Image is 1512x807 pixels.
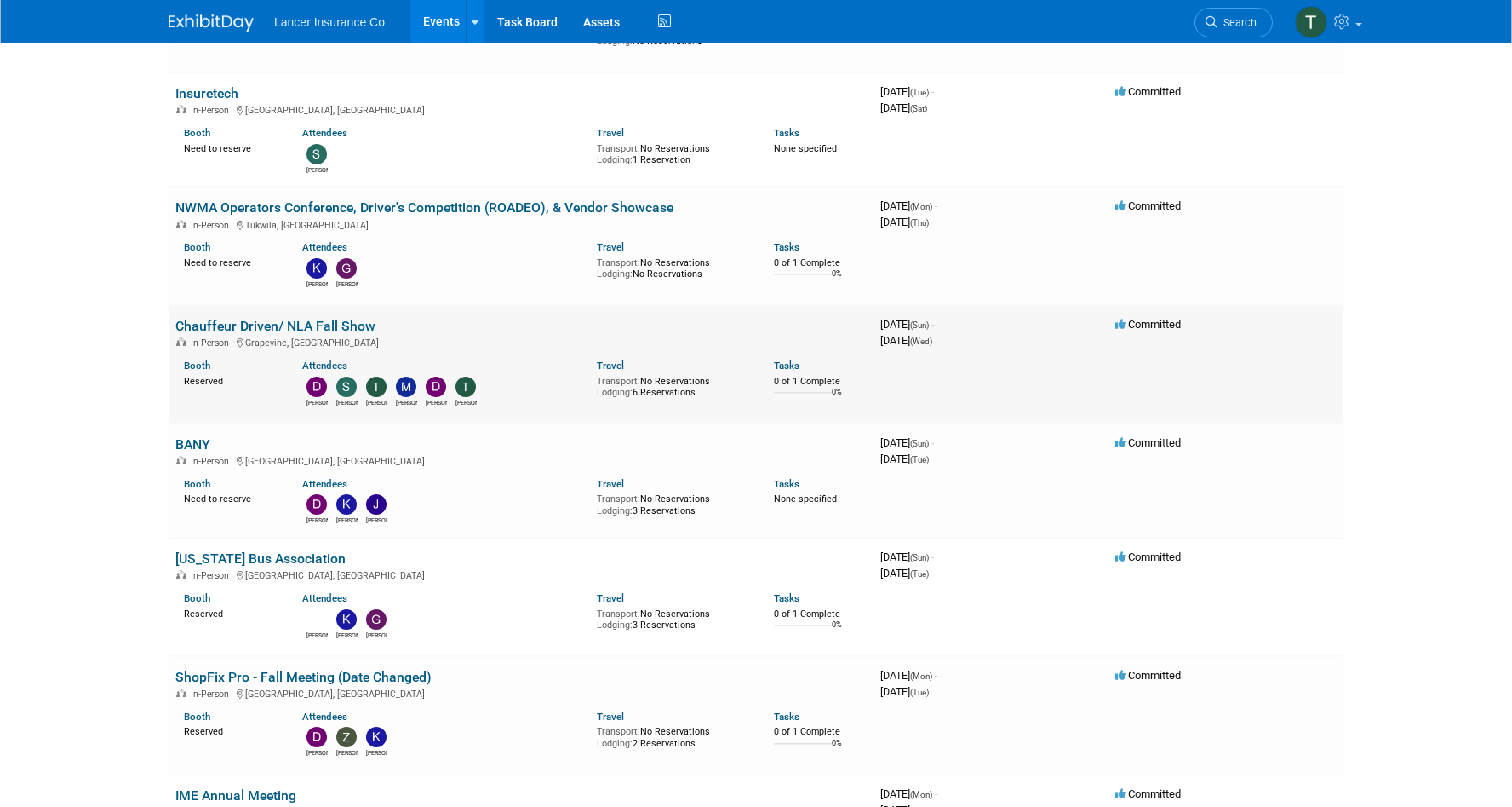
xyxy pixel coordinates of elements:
td: 0% [832,37,842,60]
div: No Reservations 3 Reservations [597,605,748,631]
img: John Burgan [366,494,387,515]
div: No Reservations 1 Reservation [597,140,748,166]
div: Terrence Forrest [366,397,387,407]
img: Danielle Smith [306,609,327,630]
span: (Mon) [910,202,932,211]
img: kathy egan [366,727,387,747]
a: Insuretech [175,85,238,101]
img: Dennis Kelly [306,727,327,747]
span: (Sat) [910,104,927,113]
a: Tasks [774,711,799,723]
a: Booth [184,592,210,604]
a: Attendees [302,241,347,253]
a: Tasks [774,478,799,490]
a: Booth [184,127,210,139]
span: In-Person [191,570,234,581]
img: Dawn Quinn [306,494,327,515]
span: [DATE] [880,101,927,114]
a: ShopFix Pro - Fall Meeting (Date Changed) [175,669,432,685]
img: Genevieve Clayton [366,609,387,630]
span: Transport: [597,143,640,154]
div: Dennis Kelly [306,397,328,407]
div: Kimberlee Bissegger [306,279,328,289]
img: ExhibitDay [169,14,254,32]
span: - [931,436,934,449]
div: 0 of 1 Complete [774,257,867,269]
span: (Mon) [910,672,932,681]
td: 0% [832,388,842,411]
div: Grapevine, [GEOGRAPHIC_DATA] [175,335,867,349]
a: Attendees [302,592,347,604]
div: Kimberlee Bissegger [336,630,358,640]
span: Committed [1115,199,1181,212]
span: In-Person [191,220,234,231]
div: 0 of 1 Complete [774,726,867,738]
div: Genevieve Clayton [336,279,358,289]
span: - [931,550,934,563]
img: Genevieve Clayton [336,258,357,279]
img: Steven O'Shea [306,144,327,164]
a: Travel [597,478,624,490]
a: Attendees [302,360,347,372]
span: Committed [1115,787,1181,800]
span: Committed [1115,436,1181,449]
a: Travel [597,711,624,723]
div: [GEOGRAPHIC_DATA], [GEOGRAPHIC_DATA] [175,568,867,581]
img: Steven O'Shea [336,377,357,397]
img: In-Person Event [176,220,186,228]
span: (Mon) [910,790,932,799]
td: 0% [832,269,842,292]
span: - [931,85,934,98]
span: (Sun) [910,439,929,448]
div: No Reservations 2 Reservations [597,723,748,749]
a: Search [1194,8,1273,37]
div: Terry Fichter [455,397,477,407]
img: Terrence Forrest [1295,6,1327,38]
div: [GEOGRAPHIC_DATA], [GEOGRAPHIC_DATA] [175,686,867,700]
div: Dana Turilli [426,397,447,407]
span: (Tue) [910,455,929,464]
div: Danielle Smith [306,630,328,640]
span: (Sun) [910,320,929,330]
div: No Reservations 6 Reservations [597,372,748,399]
span: Lodging: [597,738,633,749]
img: Kimberlee Bissegger [336,609,357,630]
span: (Thu) [910,218,929,228]
a: Attendees [302,478,347,490]
img: In-Person Event [176,456,186,464]
img: Terrence Forrest [366,377,387,397]
div: John Burgan [366,515,387,525]
span: (Tue) [910,569,929,579]
div: Genevieve Clayton [366,630,387,640]
span: - [935,787,937,800]
a: Tasks [774,241,799,253]
span: Lodging: [597,268,633,280]
a: Travel [597,127,624,139]
div: kathy egan [366,747,387,758]
img: In-Person Event [176,689,186,697]
span: Committed [1115,318,1181,331]
div: Dawn Quinn [306,515,328,525]
div: Need to reserve [184,254,277,269]
span: In-Person [191,105,234,116]
div: Dennis Kelly [306,747,328,758]
div: [GEOGRAPHIC_DATA], [GEOGRAPHIC_DATA] [175,102,867,116]
span: (Sun) [910,553,929,562]
div: No Reservations 3 Reservations [597,490,748,516]
td: 0% [832,739,842,762]
span: [DATE] [880,436,934,449]
span: [DATE] [880,452,929,465]
div: [GEOGRAPHIC_DATA], [GEOGRAPHIC_DATA] [175,453,867,467]
span: Committed [1115,85,1181,98]
div: 0 of 1 Complete [774,376,867,388]
a: Booth [184,478,210,490]
a: NWMA Operators Conference, Driver's Competition (ROADEO), & Vendor Showcase [175,199,673,216]
span: - [931,318,934,331]
img: In-Person Event [176,337,186,346]
span: Transport: [597,257,640,268]
span: (Tue) [910,88,929,97]
a: Attendees [302,711,347,723]
img: Matt Mushorn [396,377,416,397]
div: Tukwila, [GEOGRAPHIC_DATA] [175,217,867,231]
span: Transport: [597,376,640,387]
